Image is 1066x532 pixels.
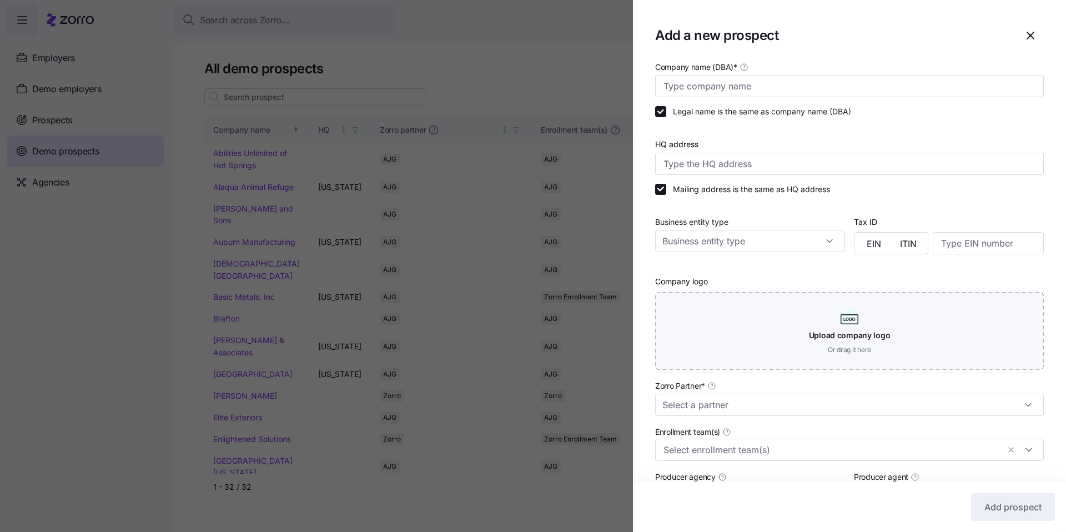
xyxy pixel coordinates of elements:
[655,230,845,252] input: Business entity type
[655,394,1044,416] input: Select a partner
[655,426,720,438] span: Enrollment team(s)
[854,216,877,228] label: Tax ID
[655,153,1044,175] input: Type the HQ address
[900,239,917,248] span: ITIN
[984,500,1042,514] span: Add prospect
[655,471,716,483] span: Producer agency
[933,232,1044,254] input: Type EIN number
[666,106,851,117] label: Legal name is the same as company name (DBA)
[663,443,999,457] input: Select enrollment team(s)
[655,138,698,150] label: HQ address
[867,239,881,248] span: EIN
[655,216,728,228] label: Business entity type
[666,184,830,195] label: Mailing address is the same as HQ address
[655,27,1008,44] h1: Add a new prospect
[655,75,1044,97] input: Type company name
[655,275,708,288] label: Company logo
[854,471,908,483] span: Producer agent
[655,62,737,73] span: Company name (DBA) *
[655,380,705,392] span: Zorro Partner *
[971,493,1055,521] button: Add prospect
